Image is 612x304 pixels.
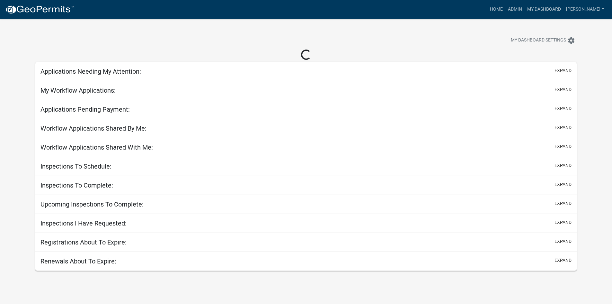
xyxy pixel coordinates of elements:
[554,200,572,207] button: expand
[525,3,563,15] a: My Dashboard
[40,219,127,227] h5: Inspections I Have Requested:
[554,181,572,188] button: expand
[554,143,572,150] button: expand
[40,143,153,151] h5: Workflow Applications Shared With Me:
[554,162,572,169] button: expand
[554,86,572,93] button: expand
[554,219,572,226] button: expand
[511,37,566,44] span: My Dashboard Settings
[567,37,575,44] i: settings
[506,34,580,47] button: My Dashboard Settingssettings
[40,238,127,246] h5: Registrations About To Expire:
[487,3,505,15] a: Home
[40,106,130,113] h5: Applications Pending Payment:
[554,105,572,112] button: expand
[554,238,572,245] button: expand
[554,257,572,264] button: expand
[40,124,146,132] h5: Workflow Applications Shared By Me:
[40,257,116,265] h5: Renewals About To Expire:
[563,3,607,15] a: [PERSON_NAME]
[554,67,572,74] button: expand
[554,124,572,131] button: expand
[40,162,111,170] h5: Inspections To Schedule:
[40,68,141,75] h5: Applications Needing My Attention:
[40,181,113,189] h5: Inspections To Complete:
[40,200,144,208] h5: Upcoming Inspections To Complete:
[505,3,525,15] a: Admin
[40,87,116,94] h5: My Workflow Applications:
